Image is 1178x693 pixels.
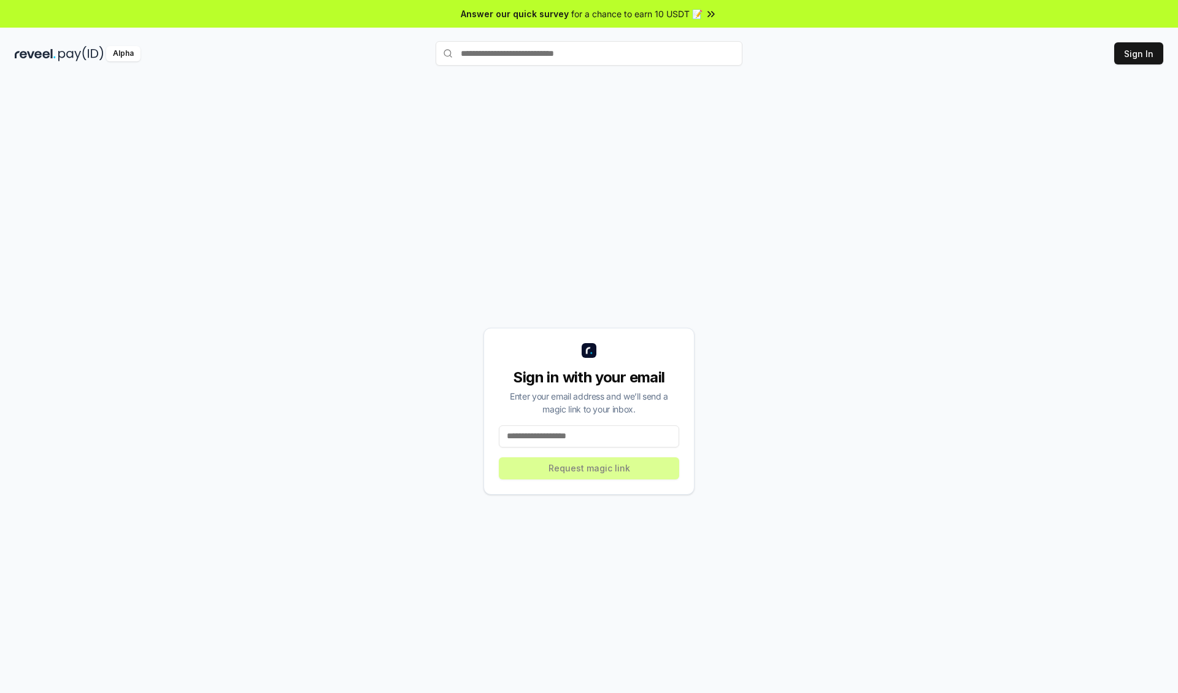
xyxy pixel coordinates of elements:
img: reveel_dark [15,46,56,61]
span: for a chance to earn 10 USDT 📝 [571,7,703,20]
div: Sign in with your email [499,368,679,387]
span: Answer our quick survey [461,7,569,20]
button: Sign In [1114,42,1163,64]
img: pay_id [58,46,104,61]
div: Enter your email address and we’ll send a magic link to your inbox. [499,390,679,416]
img: logo_small [582,343,596,358]
div: Alpha [106,46,141,61]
